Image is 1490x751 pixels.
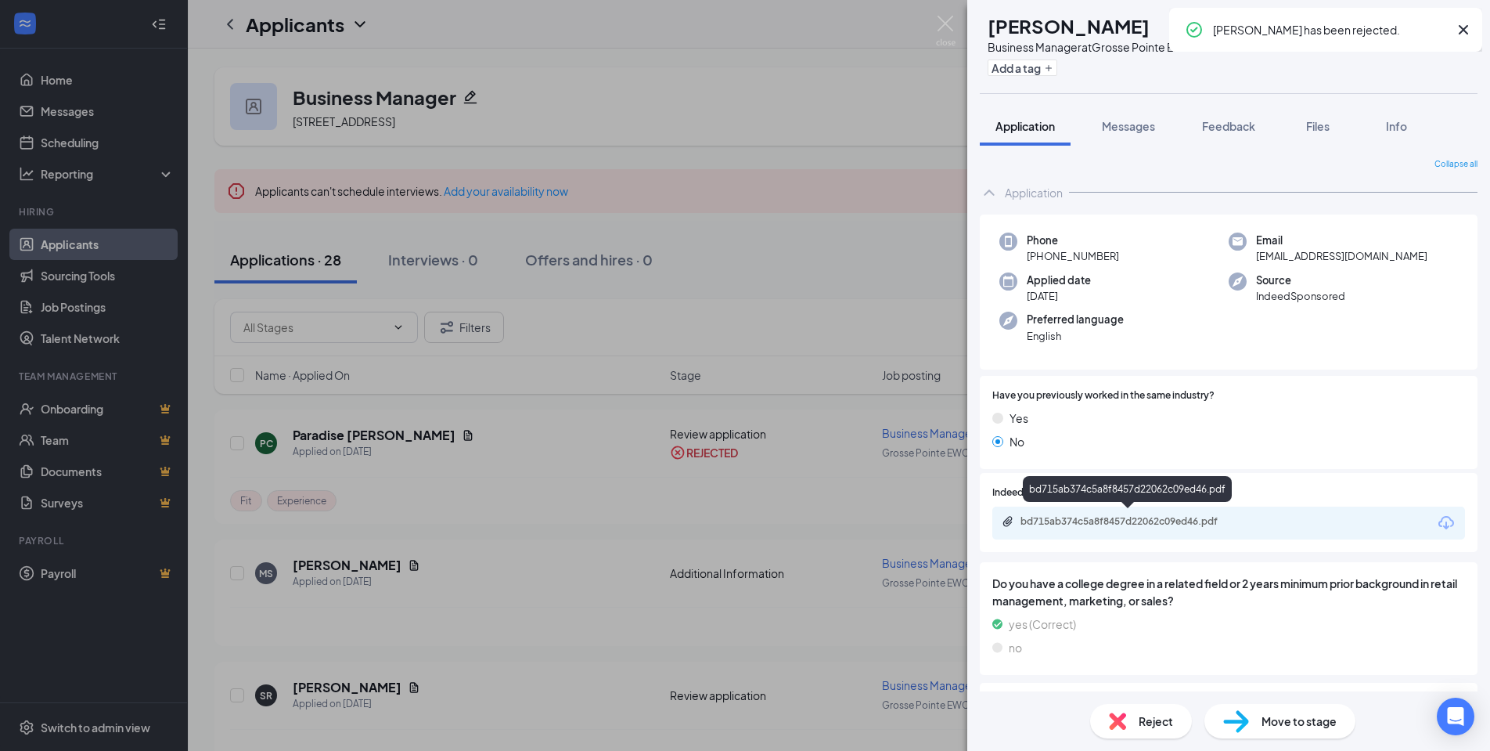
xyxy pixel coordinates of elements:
div: bd715ab374c5a8f8457d22062c09ed46.pdf [1020,515,1240,528]
svg: Cross [1454,20,1473,39]
span: Messages [1102,119,1155,133]
span: Email [1256,233,1427,248]
div: Application [1005,185,1063,200]
span: Files [1306,119,1330,133]
span: Reject [1139,713,1173,730]
svg: Paperclip [1002,515,1014,528]
a: Paperclipbd715ab374c5a8f8457d22062c09ed46.pdf [1002,515,1255,530]
svg: Download [1437,514,1456,533]
span: Feedback [1202,119,1255,133]
span: Move to stage [1261,713,1337,730]
span: Yes [1010,410,1028,427]
span: Indeed Resume [992,486,1061,500]
button: PlusAdd a tag [988,60,1057,76]
div: [PERSON_NAME] has been rejected. [1213,20,1448,39]
span: Source [1256,273,1345,288]
div: bd715ab374c5a8f8457d22062c09ed46.pdf [1023,476,1232,502]
span: IndeedSponsored [1256,288,1345,304]
span: Phone [1027,233,1119,248]
div: Business Manager at Grosse Pointe EWC [988,39,1193,55]
span: no [1009,639,1022,656]
svg: CheckmarkCircle [1185,20,1204,39]
span: yes (Correct) [1009,616,1076,633]
span: English [1027,328,1124,344]
span: [EMAIL_ADDRESS][DOMAIN_NAME] [1256,248,1427,264]
span: Collapse all [1434,158,1477,171]
svg: Plus [1044,63,1053,73]
span: Application [995,119,1055,133]
span: Have you previously worked in the same industry? [992,388,1215,403]
span: [PHONE_NUMBER] [1027,248,1119,264]
span: Applied date [1027,273,1091,288]
h1: [PERSON_NAME] [988,13,1150,39]
span: No [1010,433,1024,450]
span: Info [1386,119,1407,133]
div: Open Intercom Messenger [1437,698,1474,735]
span: [DATE] [1027,288,1091,304]
span: Preferred language [1027,312,1124,327]
span: Do you have a college degree in a related field or 2 years minimum prior background in retail man... [992,575,1465,609]
svg: ChevronUp [980,183,999,202]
